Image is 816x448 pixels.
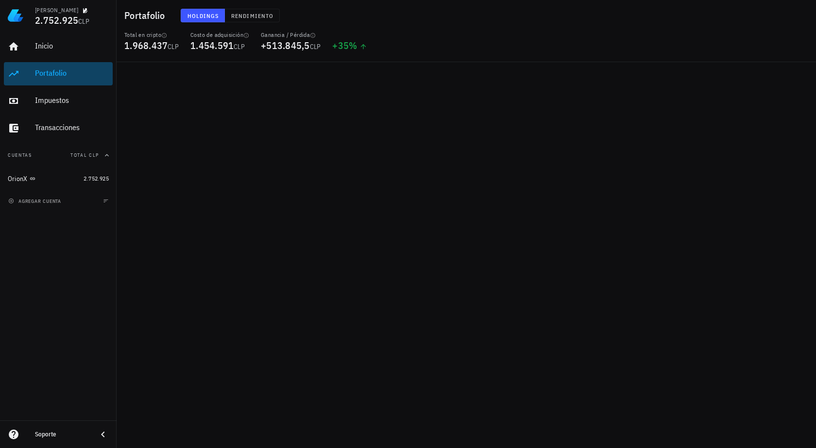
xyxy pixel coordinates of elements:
span: Rendimiento [231,12,273,19]
span: Holdings [187,12,219,19]
div: Portafolio [35,68,109,78]
span: % [349,39,357,52]
span: CLP [234,42,245,51]
a: Transacciones [4,116,113,140]
div: Costo de adquisición [190,31,249,39]
div: Inicio [35,41,109,50]
button: Rendimiento [225,9,280,22]
span: CLP [310,42,321,51]
a: OrionX 2.752.925 [4,167,113,190]
div: Transacciones [35,123,109,132]
span: 2.752.925 [84,175,109,182]
div: [PERSON_NAME] [35,6,78,14]
a: Inicio [4,35,113,58]
span: agregar cuenta [10,198,61,204]
span: CLP [78,17,89,26]
span: Total CLP [70,152,99,158]
span: 1.454.591 [190,39,234,52]
a: Portafolio [4,62,113,85]
button: agregar cuenta [6,196,66,206]
div: Impuestos [35,96,109,105]
span: 2.752.925 [35,14,78,27]
img: LedgiFi [8,8,23,23]
button: CuentasTotal CLP [4,144,113,167]
span: CLP [168,42,179,51]
h1: Portafolio [124,8,169,23]
div: Ganancia / Pérdida [261,31,321,39]
a: Impuestos [4,89,113,113]
div: avatar [795,8,810,23]
div: OrionX [8,175,28,183]
span: +513.845,5 [261,39,310,52]
div: Total en cripto [124,31,179,39]
div: Soporte [35,431,89,438]
div: +35 [332,41,367,50]
button: Holdings [181,9,225,22]
span: 1.968.437 [124,39,168,52]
